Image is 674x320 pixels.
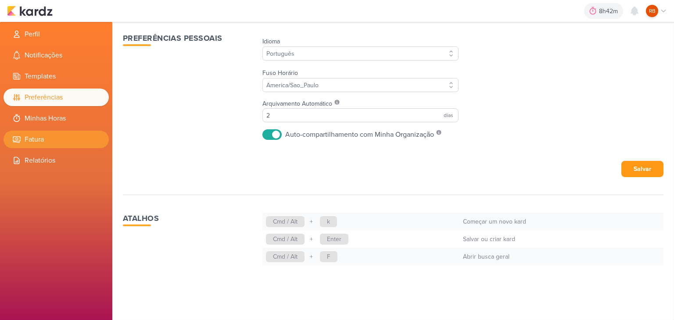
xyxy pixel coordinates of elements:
span: Cmd / Alt [266,251,305,262]
span: Enter [320,234,348,245]
span: Abrir busca geral [463,253,509,260]
h1: Atalhos [123,213,245,224]
li: Notificações [4,46,109,64]
li: Minhas Horas [4,110,109,127]
span: Salvar ou criar kard [463,235,515,243]
div: Auto-compartilhamento com Minha Organização [285,129,434,140]
div: Rogerio Bispo [646,5,658,17]
button: Salvar [621,161,663,177]
span: + [310,235,313,243]
label: Fuso Horário [262,69,298,77]
span: k [320,216,337,227]
label: Arquivamento Automático [262,99,332,108]
span: Cmd / Alt [266,234,305,245]
div: 8h42m [599,7,620,16]
li: Preferências [4,89,109,106]
li: Perfil [4,25,109,43]
li: Templates [4,68,109,85]
span: Começar um novo kard [463,218,526,225]
p: RB [649,7,656,15]
li: Relatórios [4,152,109,169]
span: F [320,251,337,262]
span: + [310,253,313,260]
span: + [310,218,313,225]
h1: Preferências Pessoais [123,32,245,44]
img: kardz.app [7,6,53,16]
label: Idioma [262,38,280,45]
span: Cmd / Alt [266,216,305,227]
li: Fatura [4,131,109,148]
